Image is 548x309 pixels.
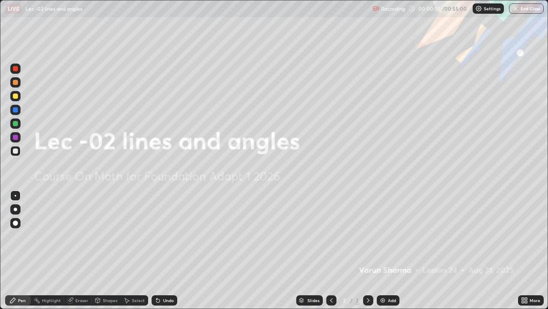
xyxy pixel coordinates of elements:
img: end-class-cross [512,5,519,12]
p: Settings [484,6,500,11]
div: Shapes [103,298,117,303]
div: 2 [354,297,360,304]
p: Recording [381,6,405,12]
div: Add [388,298,396,303]
div: Pen [18,298,26,303]
img: add-slide-button [379,297,386,304]
div: Eraser [75,298,88,303]
div: Undo [163,298,174,303]
div: Select [132,298,145,303]
div: Slides [307,298,319,303]
p: Lec -02 lines and angles [25,5,82,12]
button: End Class [509,3,544,14]
div: More [530,298,540,303]
div: / [350,298,353,303]
img: class-settings-icons [475,5,482,12]
img: recording.375f2c34.svg [372,5,379,12]
p: LIVE [8,5,19,12]
div: Highlight [42,298,61,303]
div: 2 [340,298,348,303]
